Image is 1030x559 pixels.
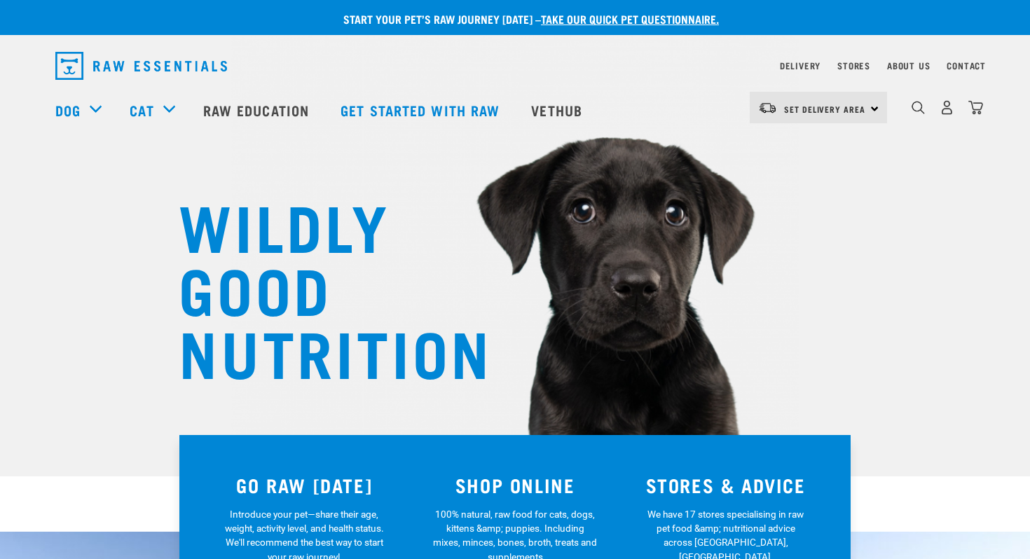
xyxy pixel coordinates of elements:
[517,82,600,138] a: Vethub
[44,46,986,85] nav: dropdown navigation
[758,102,777,114] img: van-moving.png
[784,106,865,111] span: Set Delivery Area
[968,100,983,115] img: home-icon@2x.png
[189,82,327,138] a: Raw Education
[179,193,459,382] h1: WILDLY GOOD NUTRITION
[130,99,153,120] a: Cat
[55,52,227,80] img: Raw Essentials Logo
[629,474,823,496] h3: STORES & ADVICE
[207,474,401,496] h3: GO RAW [DATE]
[887,63,930,68] a: About Us
[780,63,820,68] a: Delivery
[912,101,925,114] img: home-icon-1@2x.png
[541,15,719,22] a: take our quick pet questionnaire.
[55,99,81,120] a: Dog
[418,474,612,496] h3: SHOP ONLINE
[947,63,986,68] a: Contact
[940,100,954,115] img: user.png
[327,82,517,138] a: Get started with Raw
[837,63,870,68] a: Stores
